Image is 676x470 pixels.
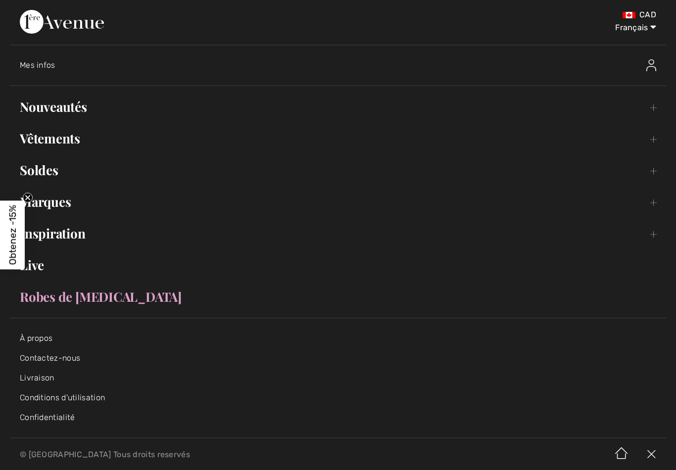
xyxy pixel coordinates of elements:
[20,353,80,363] a: Contactez-nous
[10,286,666,308] a: Robes de [MEDICAL_DATA]
[20,333,52,343] a: À propos
[20,373,54,382] a: Livraison
[397,10,656,20] div: CAD
[23,193,33,203] button: Close teaser
[10,254,666,276] a: Live
[20,49,666,81] a: Mes infosMes infos
[636,439,666,470] img: X
[23,7,43,16] span: Aide
[10,223,666,244] a: Inspiration
[646,59,656,71] img: Mes infos
[20,60,55,70] span: Mes infos
[20,393,105,402] a: Conditions d'utilisation
[607,439,636,470] img: Accueil
[10,96,666,118] a: Nouveautés
[10,128,666,149] a: Vêtements
[10,159,666,181] a: Soldes
[20,10,104,34] img: 1ère Avenue
[10,191,666,213] a: Marques
[20,451,397,458] p: © [GEOGRAPHIC_DATA] Tous droits reservés
[7,205,18,265] span: Obtenez -15%
[20,413,75,422] a: Confidentialité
